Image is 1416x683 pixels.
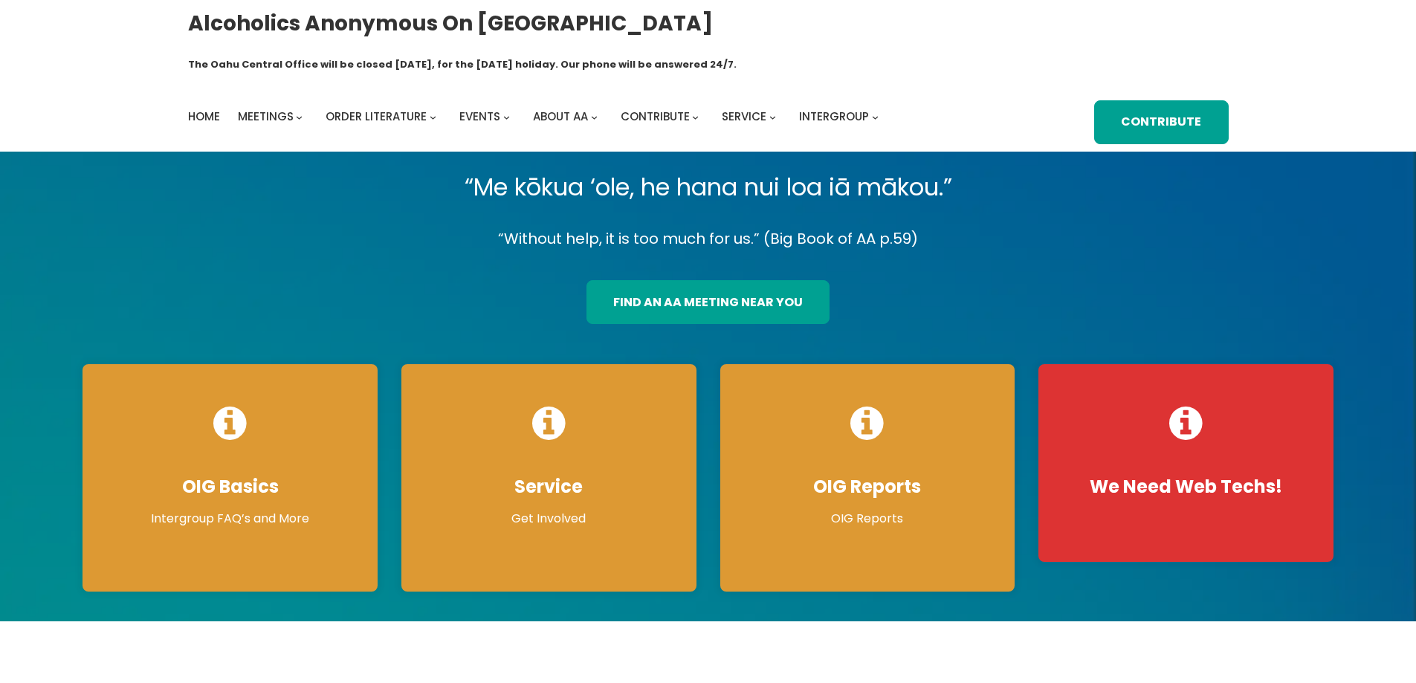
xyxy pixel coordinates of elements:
[1094,100,1228,144] a: Contribute
[621,109,690,124] span: Contribute
[188,109,220,124] span: Home
[71,226,1345,252] p: “Without help, it is too much for us.” (Big Book of AA p.59)
[735,510,1000,528] p: OIG Reports
[416,510,682,528] p: Get Involved
[722,109,766,124] span: Service
[430,114,436,120] button: Order Literature submenu
[326,109,427,124] span: Order Literature
[503,114,510,120] button: Events submenu
[799,109,869,124] span: Intergroup
[188,57,737,72] h1: The Oahu Central Office will be closed [DATE], for the [DATE] holiday. Our phone will be answered...
[97,476,363,498] h4: OIG Basics
[296,114,303,120] button: Meetings submenu
[533,106,588,127] a: About AA
[188,5,713,42] a: Alcoholics Anonymous on [GEOGRAPHIC_DATA]
[459,109,500,124] span: Events
[459,106,500,127] a: Events
[769,114,776,120] button: Service submenu
[71,166,1345,208] p: “Me kōkua ‘ole, he hana nui loa iā mākou.”
[621,106,690,127] a: Contribute
[533,109,588,124] span: About AA
[692,114,699,120] button: Contribute submenu
[591,114,598,120] button: About AA submenu
[238,109,294,124] span: Meetings
[722,106,766,127] a: Service
[1053,476,1319,498] h4: We Need Web Techs!
[188,106,220,127] a: Home
[872,114,879,120] button: Intergroup submenu
[586,280,830,324] a: find an aa meeting near you
[799,106,869,127] a: Intergroup
[416,476,682,498] h4: Service
[97,510,363,528] p: Intergroup FAQ’s and More
[188,106,884,127] nav: Intergroup
[238,106,294,127] a: Meetings
[735,476,1000,498] h4: OIG Reports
